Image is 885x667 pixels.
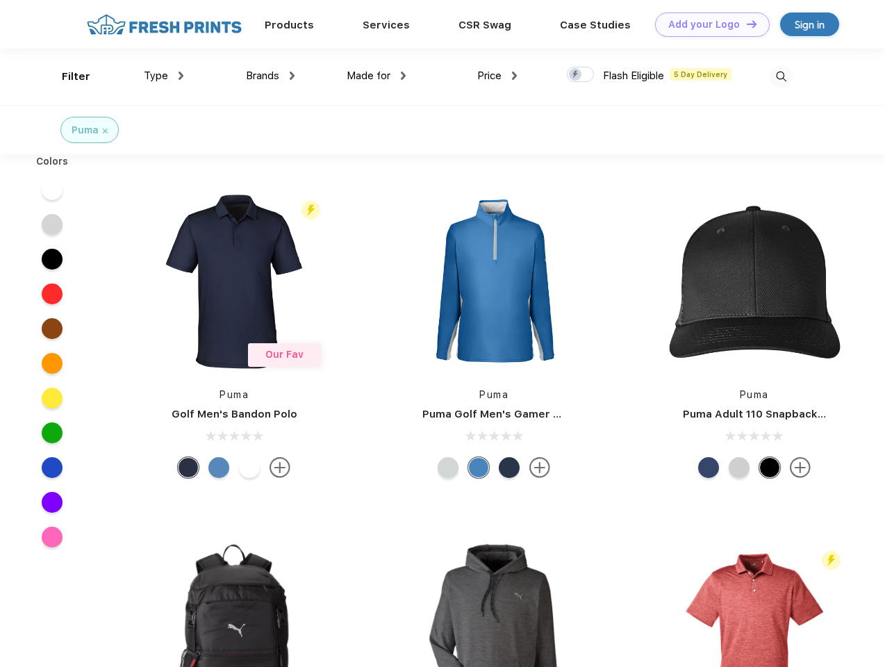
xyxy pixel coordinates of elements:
[747,20,756,28] img: DT
[740,389,769,400] a: Puma
[144,69,168,82] span: Type
[670,68,731,81] span: 5 Day Delivery
[103,129,108,133] img: filter_cancel.svg
[62,69,90,85] div: Filter
[347,69,390,82] span: Made for
[512,72,517,80] img: dropdown.png
[790,457,811,478] img: more.svg
[603,69,664,82] span: Flash Eligible
[822,551,841,570] img: flash_active_toggle.svg
[301,201,320,220] img: flash_active_toggle.svg
[729,457,750,478] div: Quarry Brt Whit
[759,457,780,478] div: Pma Blk Pma Blk
[290,72,295,80] img: dropdown.png
[402,189,586,374] img: func=resize&h=266
[422,408,642,420] a: Puma Golf Men's Gamer Golf Quarter-Zip
[363,19,410,31] a: Services
[239,457,260,478] div: Bright White
[662,189,847,374] img: func=resize&h=266
[179,72,183,80] img: dropdown.png
[83,13,246,37] img: fo%20logo%202.webp
[770,65,793,88] img: desktop_search.svg
[401,72,406,80] img: dropdown.png
[208,457,229,478] div: Lake Blue
[142,189,326,374] img: func=resize&h=266
[479,389,508,400] a: Puma
[270,457,290,478] img: more.svg
[265,349,304,360] span: Our Fav
[26,154,79,169] div: Colors
[668,19,740,31] div: Add your Logo
[178,457,199,478] div: Navy Blazer
[220,389,249,400] a: Puma
[780,13,839,36] a: Sign in
[438,457,458,478] div: High Rise
[246,69,279,82] span: Brands
[72,123,99,138] div: Puma
[172,408,297,420] a: Golf Men's Bandon Polo
[265,19,314,31] a: Products
[795,17,825,33] div: Sign in
[477,69,502,82] span: Price
[529,457,550,478] img: more.svg
[458,19,511,31] a: CSR Swag
[698,457,719,478] div: Peacoat with Qut Shd
[468,457,489,478] div: Bright Cobalt
[499,457,520,478] div: Navy Blazer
